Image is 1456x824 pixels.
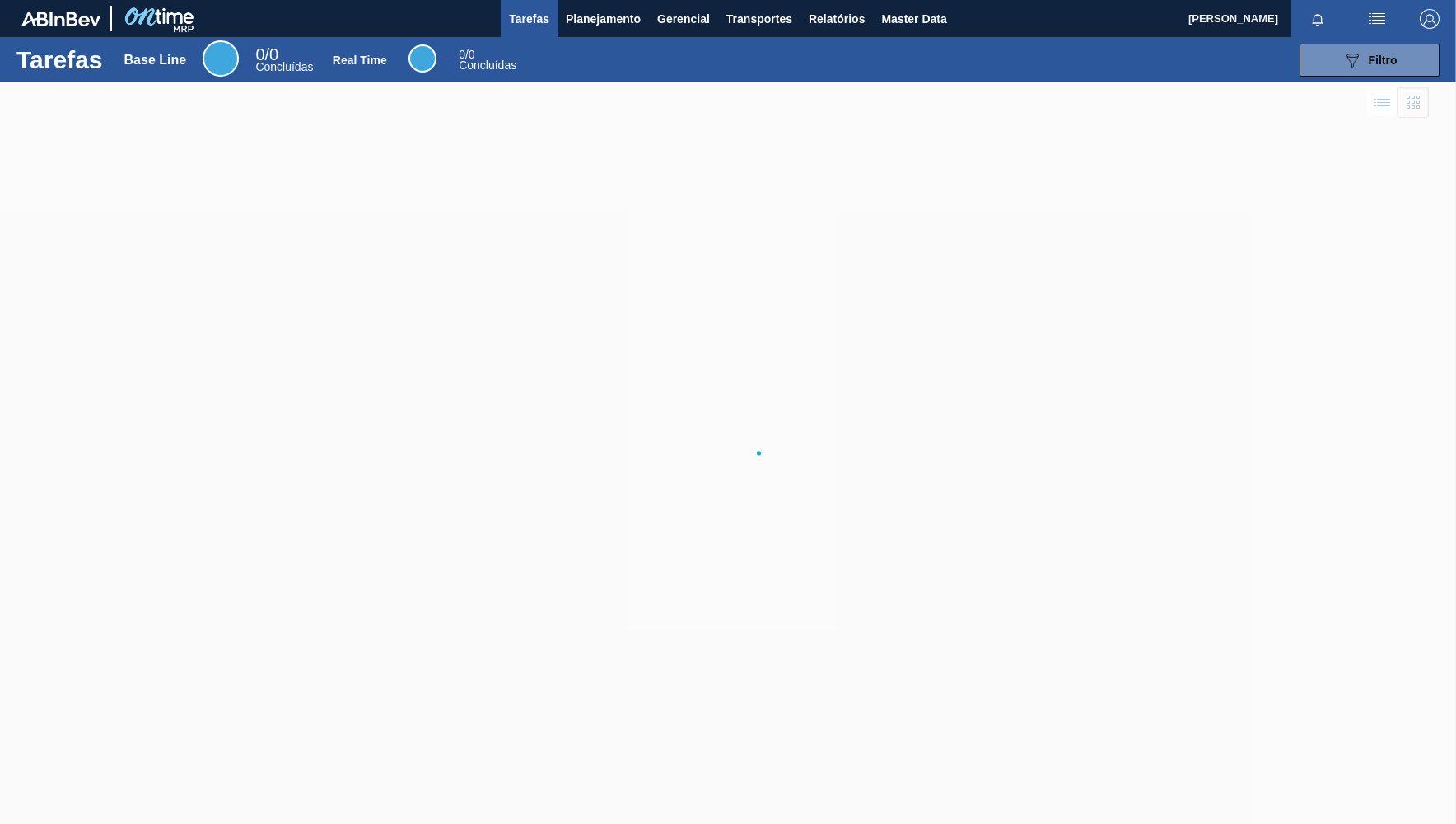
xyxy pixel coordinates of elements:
span: Relatórios [809,9,865,29]
button: Filtro [1300,44,1440,77]
span: Gerencial [657,9,710,29]
div: Real Time [408,44,436,73]
img: Logout [1420,9,1440,29]
span: / 0 [255,45,278,63]
span: Tarefas [509,9,549,29]
button: Notificações [1291,7,1344,30]
img: TNhmsLtSVTkK8tSr43FrP2fwEKptu5GPRR3wAAAABJRU5ErkJggg== [21,12,100,26]
span: Concluídas [459,59,516,72]
div: Real Time [333,54,387,67]
span: Concluídas [255,60,313,73]
span: 0 [255,45,264,63]
span: Transportes [726,9,792,29]
span: Filtro [1369,54,1398,67]
h1: Tarefas [16,50,103,69]
div: Real Time [459,49,516,71]
span: 0 [459,48,465,61]
div: Base Line [203,40,239,77]
div: Base Line [255,48,313,73]
span: Planejamento [566,9,641,29]
img: userActions [1367,9,1387,29]
span: Master Data [881,9,946,29]
div: Base Line [124,53,187,68]
span: / 0 [459,48,474,61]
